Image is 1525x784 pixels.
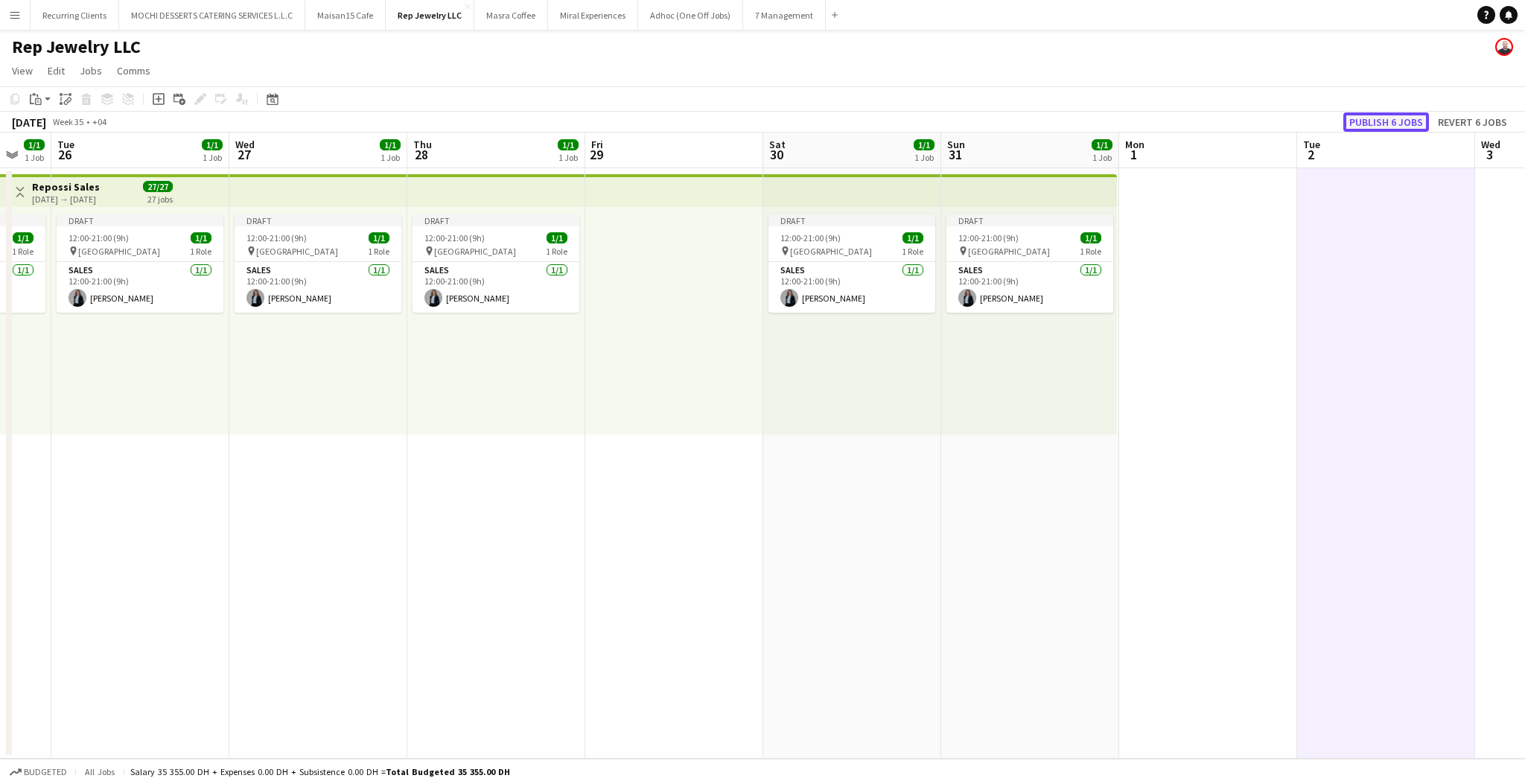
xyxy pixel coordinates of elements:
div: Draft [57,214,223,226]
a: Comms [111,61,156,80]
span: 1/1 [1080,232,1101,243]
div: [DATE] [12,115,46,130]
button: MOCHI DESSERTS CATERING SERVICES L.L.C [119,1,305,30]
span: Sun [947,138,965,151]
app-card-role: Sales1/112:00-21:00 (9h)[PERSON_NAME] [768,262,935,313]
span: Tue [57,138,74,151]
span: 1/1 [902,232,923,243]
button: Miral Experiences [548,1,638,30]
span: View [12,64,33,77]
button: Publish 6 jobs [1343,112,1429,132]
button: Masra Coffee [474,1,548,30]
span: 1 Role [190,246,211,257]
app-job-card: Draft12:00-21:00 (9h)1/1 [GEOGRAPHIC_DATA]1 RoleSales1/112:00-21:00 (9h)[PERSON_NAME] [946,214,1113,313]
span: Wed [1481,138,1500,151]
span: 29 [589,146,603,163]
div: Salary 35 355.00 DH + Expenses 0.00 DH + Subsistence 0.00 DH = [130,766,510,777]
button: Revert 6 jobs [1432,112,1513,132]
span: 28 [411,146,432,163]
div: Draft [946,214,1113,226]
app-user-avatar: Houssam Hussein [1495,38,1513,56]
span: [GEOGRAPHIC_DATA] [434,246,516,257]
span: 2 [1301,146,1320,163]
a: View [6,61,39,80]
div: 1 Job [381,152,400,163]
span: Tue [1303,138,1320,151]
span: 1/1 [13,232,34,243]
span: Edit [48,64,65,77]
span: [GEOGRAPHIC_DATA] [968,246,1050,257]
span: 1 Role [546,246,567,257]
span: Jobs [80,64,102,77]
h1: Rep Jewelry LLC [12,36,141,58]
app-job-card: Draft12:00-21:00 (9h)1/1 [GEOGRAPHIC_DATA]1 RoleSales1/112:00-21:00 (9h)[PERSON_NAME] [413,214,579,313]
button: Recurring Clients [31,1,119,30]
app-card-role: Sales1/112:00-21:00 (9h)[PERSON_NAME] [235,262,401,313]
span: 27 [233,146,255,163]
span: Thu [413,138,432,151]
div: Draft [413,214,579,226]
a: Edit [42,61,71,80]
span: 1/1 [369,232,389,243]
span: 12:00-21:00 (9h) [958,232,1019,243]
div: +04 [92,116,106,127]
span: Week 35 [49,116,86,127]
span: 12:00-21:00 (9h) [69,232,129,243]
div: 1 Job [1092,152,1112,163]
span: [GEOGRAPHIC_DATA] [790,246,872,257]
span: Sat [769,138,786,151]
div: [DATE] → [DATE] [32,194,100,205]
span: 12:00-21:00 (9h) [424,232,485,243]
div: Draft [235,214,401,226]
app-card-role: Sales1/112:00-21:00 (9h)[PERSON_NAME] [57,262,223,313]
span: 26 [55,146,74,163]
div: 1 Job [558,152,578,163]
button: Maisan15 Cafe [305,1,386,30]
button: Rep Jewelry LLC [386,1,474,30]
app-job-card: Draft12:00-21:00 (9h)1/1 [GEOGRAPHIC_DATA]1 RoleSales1/112:00-21:00 (9h)[PERSON_NAME] [57,214,223,313]
div: 1 Job [25,152,44,163]
span: 27/27 [143,181,173,192]
span: 1 Role [12,246,34,257]
span: 1/1 [202,139,223,150]
span: 30 [767,146,786,163]
span: 12:00-21:00 (9h) [780,232,841,243]
div: Draft [768,214,935,226]
button: 7 Management [743,1,826,30]
span: [GEOGRAPHIC_DATA] [78,246,160,257]
span: 1/1 [380,139,401,150]
div: 1 Job [914,152,934,163]
span: Wed [235,138,255,151]
button: Adhoc (One Off Jobs) [638,1,743,30]
h3: Repossi Sales [32,180,100,194]
div: 1 Job [203,152,222,163]
button: Budgeted [7,764,69,780]
app-job-card: Draft12:00-21:00 (9h)1/1 [GEOGRAPHIC_DATA]1 RoleSales1/112:00-21:00 (9h)[PERSON_NAME] [235,214,401,313]
app-job-card: Draft12:00-21:00 (9h)1/1 [GEOGRAPHIC_DATA]1 RoleSales1/112:00-21:00 (9h)[PERSON_NAME] [768,214,935,313]
app-card-role: Sales1/112:00-21:00 (9h)[PERSON_NAME] [946,262,1113,313]
span: 1 Role [902,246,923,257]
span: Comms [117,64,150,77]
span: 1/1 [914,139,935,150]
span: 1 Role [1080,246,1101,257]
div: 27 jobs [147,192,173,205]
a: Jobs [74,61,108,80]
span: 1/1 [1092,139,1112,150]
span: Fri [591,138,603,151]
span: 1/1 [24,139,45,150]
app-card-role: Sales1/112:00-21:00 (9h)[PERSON_NAME] [413,262,579,313]
span: 1 [1123,146,1144,163]
span: 3 [1479,146,1500,163]
span: 12:00-21:00 (9h) [246,232,307,243]
span: 1 Role [368,246,389,257]
span: Total Budgeted 35 355.00 DH [386,766,510,777]
span: 1/1 [547,232,567,243]
span: [GEOGRAPHIC_DATA] [256,246,338,257]
span: 1/1 [191,232,211,243]
span: 1/1 [558,139,579,150]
